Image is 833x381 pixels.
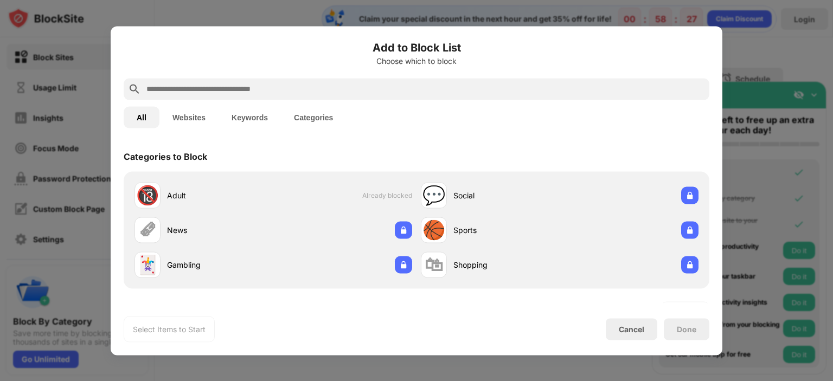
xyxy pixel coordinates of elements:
h6: Add to Block List [124,39,709,55]
div: Social [453,190,560,201]
div: 🃏 [136,254,159,276]
div: Cancel [619,325,644,334]
div: 🔞 [136,184,159,206]
div: Select Items to Start [133,324,206,334]
div: Gambling [167,259,273,270]
div: 🏀 [422,219,445,241]
span: Already blocked [362,191,412,199]
button: Websites [159,106,219,128]
button: All [124,106,159,128]
div: Categories to Block [124,151,207,162]
div: News [167,224,273,236]
div: Adult [167,190,273,201]
div: Sports [453,224,560,236]
button: Keywords [219,106,281,128]
button: Categories [281,106,346,128]
div: Shopping [453,259,560,270]
div: Choose which to block [124,56,709,65]
div: Done [677,325,696,333]
div: 🛍 [425,254,443,276]
div: 💬 [422,184,445,206]
div: 🗞 [138,219,157,241]
img: search.svg [128,82,141,95]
